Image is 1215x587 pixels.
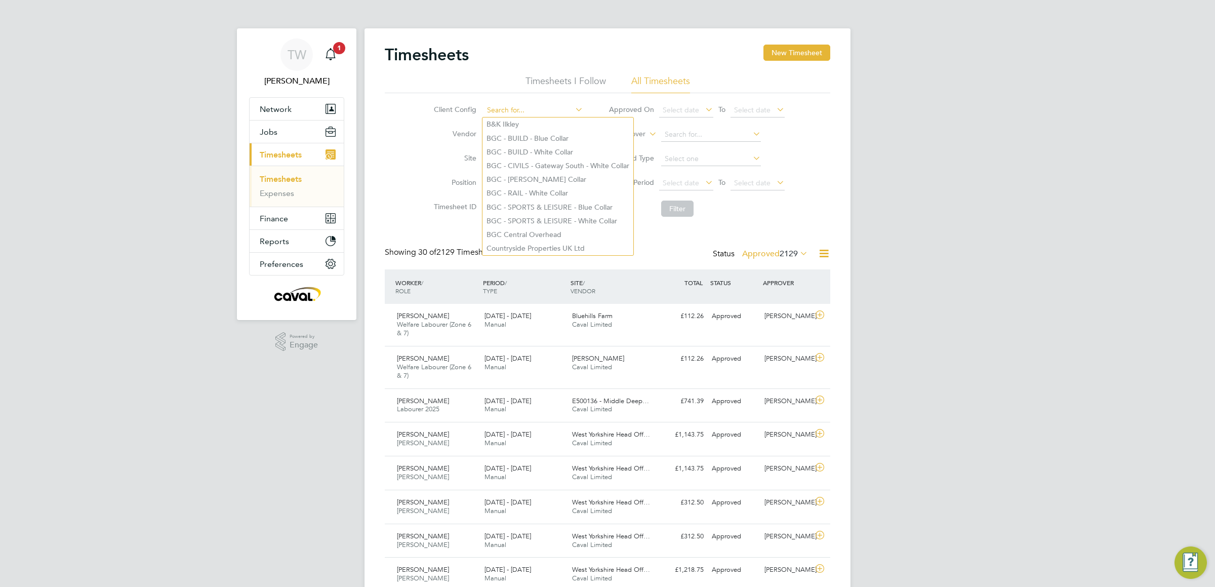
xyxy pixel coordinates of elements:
label: Timesheet ID [431,202,476,211]
li: Timesheets I Follow [525,75,606,93]
span: / [421,279,423,287]
div: [PERSON_NAME] [760,460,813,477]
button: Engage Resource Center [1174,546,1207,579]
span: Reports [260,237,289,246]
a: Go to home page [249,286,344,302]
div: Approved [708,308,760,325]
span: Welfare Labourer (Zone 6 & 7) [397,363,471,380]
span: [PERSON_NAME] [397,532,449,540]
span: ROLE [395,287,411,295]
span: [PERSON_NAME] [397,464,449,473]
span: Manual [484,574,506,582]
button: Preferences [250,253,344,275]
div: Approved [708,350,760,367]
div: PERIOD [480,273,568,300]
span: [PERSON_NAME] [397,430,449,439]
span: 1 [333,42,345,54]
div: [PERSON_NAME] [760,528,813,545]
div: Status [713,247,810,261]
span: Manual [484,439,506,447]
span: [PERSON_NAME] [572,354,624,363]
li: BGC - BUILD - Blue Collar [482,132,633,145]
div: Approved [708,460,760,477]
span: Select date [663,105,699,114]
span: [PERSON_NAME] [397,439,449,447]
span: 30 of [418,247,436,257]
span: To [715,103,728,116]
div: [PERSON_NAME] [760,308,813,325]
li: BGC - [PERSON_NAME] Collar [482,173,633,186]
span: [DATE] - [DATE] [484,498,531,506]
span: Manual [484,363,506,371]
span: [DATE] - [DATE] [484,354,531,363]
a: Timesheets [260,174,302,184]
div: [PERSON_NAME] [760,393,813,410]
div: [PERSON_NAME] [760,350,813,367]
div: Showing [385,247,500,258]
div: Approved [708,562,760,578]
div: £312.50 [655,528,708,545]
button: Filter [661,201,694,217]
div: STATUS [708,273,760,292]
input: Search for... [661,128,761,142]
div: APPROVER [760,273,813,292]
label: Approved [742,249,808,259]
span: Caval Limited [572,473,612,481]
a: Powered byEngage [275,332,318,351]
span: [DATE] - [DATE] [484,565,531,574]
span: [DATE] - [DATE] [484,311,531,320]
div: Timesheets [250,166,344,207]
span: Labourer 2025 [397,405,439,413]
span: [DATE] - [DATE] [484,464,531,473]
span: Manual [484,405,506,413]
div: £1,143.75 [655,426,708,443]
span: Manual [484,473,506,481]
span: [PERSON_NAME] [397,540,449,549]
li: B&K Ilkley [482,118,633,131]
button: Jobs [250,121,344,143]
div: WORKER [393,273,480,300]
span: Select date [734,105,771,114]
span: Caval Limited [572,540,612,549]
button: New Timesheet [763,45,830,61]
span: / [583,279,585,287]
span: Select date [734,178,771,187]
span: 2129 [780,249,798,259]
div: £741.39 [655,393,708,410]
label: Site [431,153,476,163]
div: Approved [708,528,760,545]
li: BGC - SPORTS & LEISURE - White Collar [482,214,633,228]
a: 1 [320,38,341,71]
span: West Yorkshire Head Off… [572,464,650,473]
li: Countryside Properties UK Ltd [482,242,633,255]
span: [PERSON_NAME] [397,311,449,320]
li: BGC Central Overhead [482,228,633,242]
label: Client Config [431,105,476,114]
span: Caval Limited [572,363,612,371]
li: BGC - SPORTS & LEISURE - Blue Collar [482,201,633,214]
li: All Timesheets [631,75,690,93]
div: [PERSON_NAME] [760,494,813,511]
span: West Yorkshire Head Off… [572,532,650,540]
span: [PERSON_NAME] [397,354,449,363]
span: Caval Limited [572,506,612,515]
span: Powered by [290,332,318,341]
span: Preferences [260,259,303,269]
label: Approved On [609,105,654,114]
div: [PERSON_NAME] [760,562,813,578]
span: West Yorkshire Head Off… [572,498,650,506]
span: Caval Limited [572,574,612,582]
div: [PERSON_NAME] [760,426,813,443]
span: E500136 - Middle Deep… [572,397,649,405]
span: [DATE] - [DATE] [484,397,531,405]
button: Finance [250,207,344,229]
a: TW[PERSON_NAME] [249,38,344,87]
button: Timesheets [250,143,344,166]
li: BGC - RAIL - White Collar [482,186,633,200]
span: TYPE [483,287,497,295]
span: VENDOR [571,287,595,295]
a: Expenses [260,188,294,198]
div: £1,143.75 [655,460,708,477]
span: West Yorkshire Head Off… [572,430,650,439]
span: West Yorkshire Head Off… [572,565,650,574]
